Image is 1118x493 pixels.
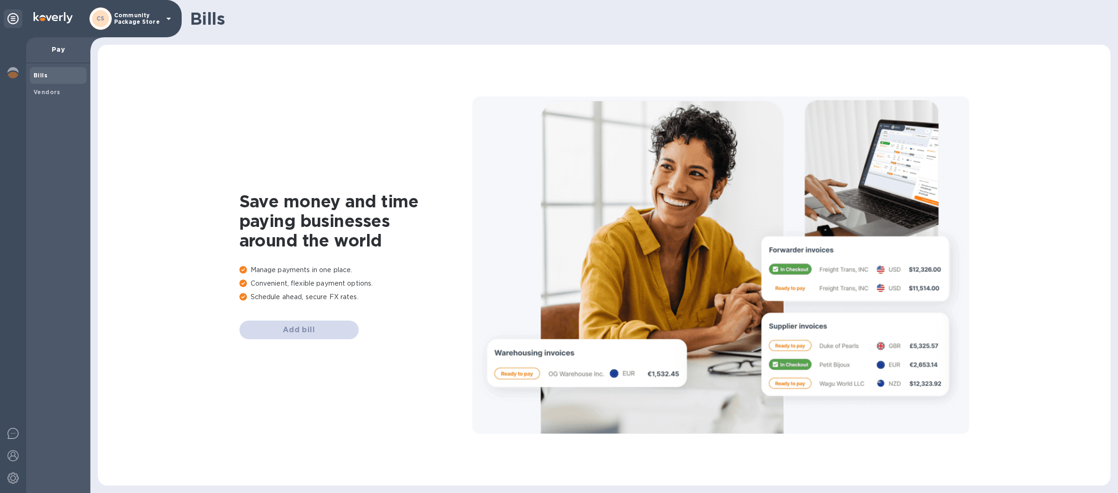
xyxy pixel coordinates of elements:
[239,265,472,275] p: Manage payments in one place.
[34,89,61,96] b: Vendors
[96,15,105,22] b: CS
[4,9,22,28] div: Unpin categories
[34,45,83,54] p: Pay
[34,12,73,23] img: Logo
[114,12,161,25] p: Community Package Store
[34,72,48,79] b: Bills
[190,9,1103,28] h1: Bills
[239,192,472,250] h1: Save money and time paying businesses around the world
[239,292,472,302] p: Schedule ahead, secure FX rates.
[239,279,472,288] p: Convenient, flexible payment options.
